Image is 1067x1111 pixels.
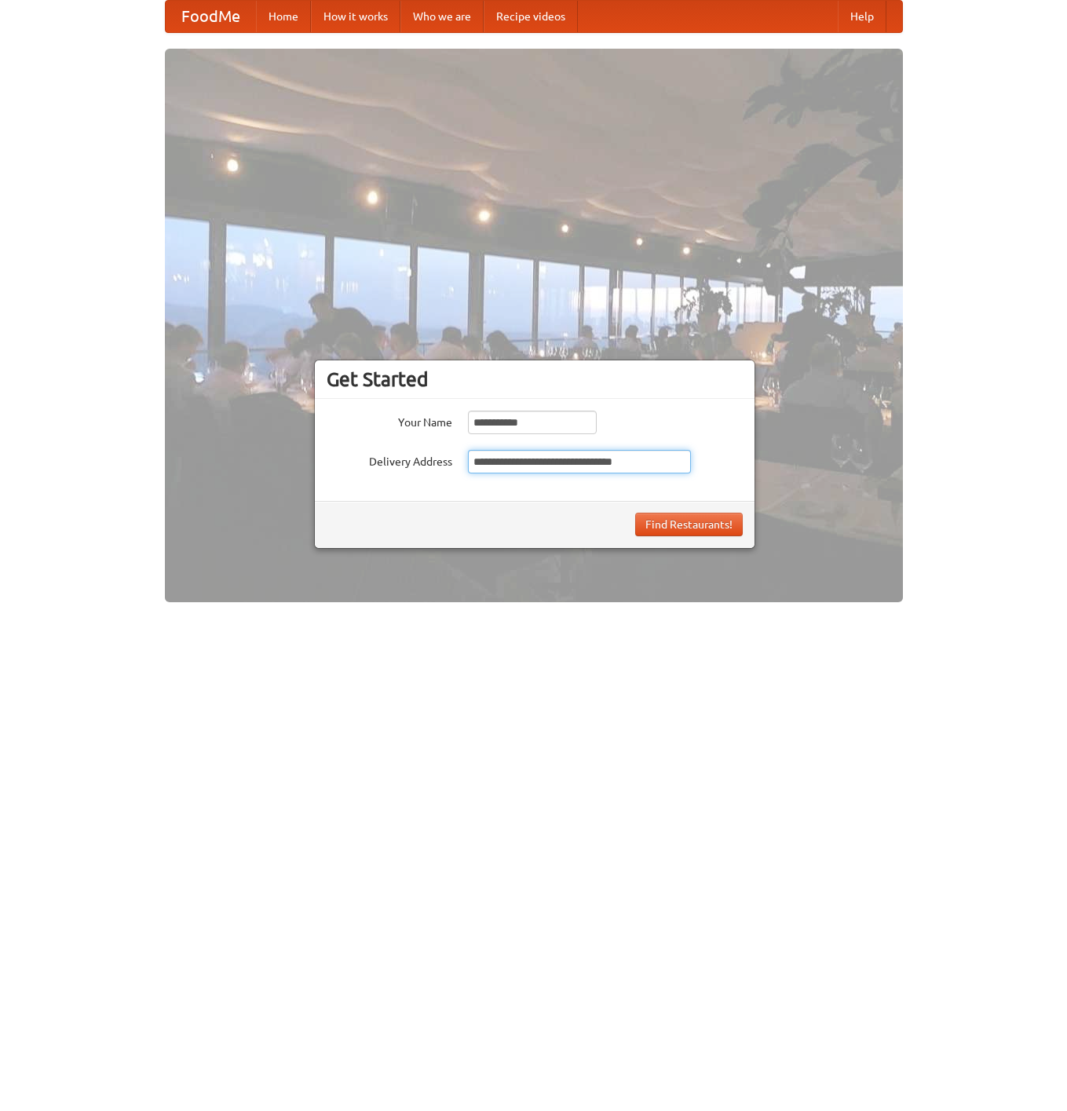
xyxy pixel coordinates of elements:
a: FoodMe [166,1,256,32]
a: Home [256,1,311,32]
button: Find Restaurants! [635,513,743,536]
h3: Get Started [327,367,743,391]
a: Recipe videos [484,1,578,32]
a: Who we are [400,1,484,32]
label: Delivery Address [327,450,452,470]
label: Your Name [327,411,452,430]
a: Help [838,1,886,32]
a: How it works [311,1,400,32]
